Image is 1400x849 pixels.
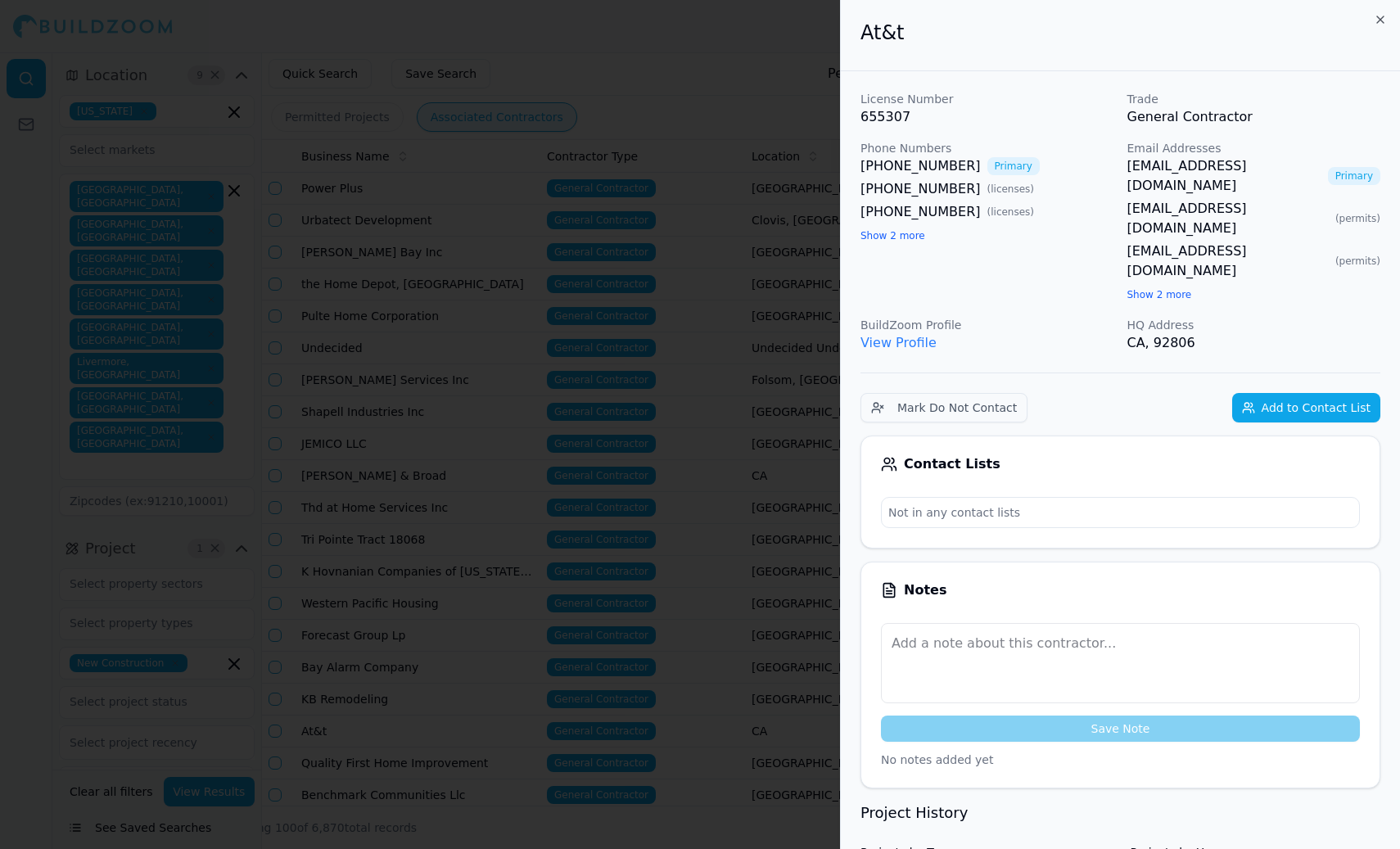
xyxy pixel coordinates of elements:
[860,91,1114,107] p: License Number
[1127,199,1329,238] a: [EMAIL_ADDRESS][DOMAIN_NAME]
[882,498,1359,527] p: Not in any contact lists
[1127,317,1381,333] p: HQ Address
[1127,140,1381,156] p: Email Addresses
[987,157,1040,175] span: Primary
[860,156,981,176] a: [PHONE_NUMBER]
[860,107,1114,127] p: 655307
[860,20,1380,46] h2: At&t
[1335,212,1380,225] span: ( permits )
[987,183,1035,196] span: ( licenses )
[860,335,937,350] a: View Profile
[1127,333,1381,353] p: CA, 92806
[860,179,981,199] a: [PHONE_NUMBER]
[1127,107,1381,127] p: General Contractor
[860,202,981,222] a: [PHONE_NUMBER]
[1335,255,1380,268] span: ( permits )
[860,229,925,242] button: Show 2 more
[860,140,1114,156] p: Phone Numbers
[860,802,1380,824] h3: Project History
[1127,288,1192,301] button: Show 2 more
[881,456,1360,472] div: Contact Lists
[881,752,1360,768] p: No notes added yet
[881,582,1360,598] div: Notes
[860,393,1027,422] button: Mark Do Not Contact
[860,317,1114,333] p: BuildZoom Profile
[1328,167,1380,185] span: Primary
[1127,156,1321,196] a: [EMAIL_ADDRESS][DOMAIN_NAME]
[1127,242,1329,281] a: [EMAIL_ADDRESS][DOMAIN_NAME]
[1127,91,1381,107] p: Trade
[1232,393,1380,422] button: Add to Contact List
[987,205,1035,219] span: ( licenses )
